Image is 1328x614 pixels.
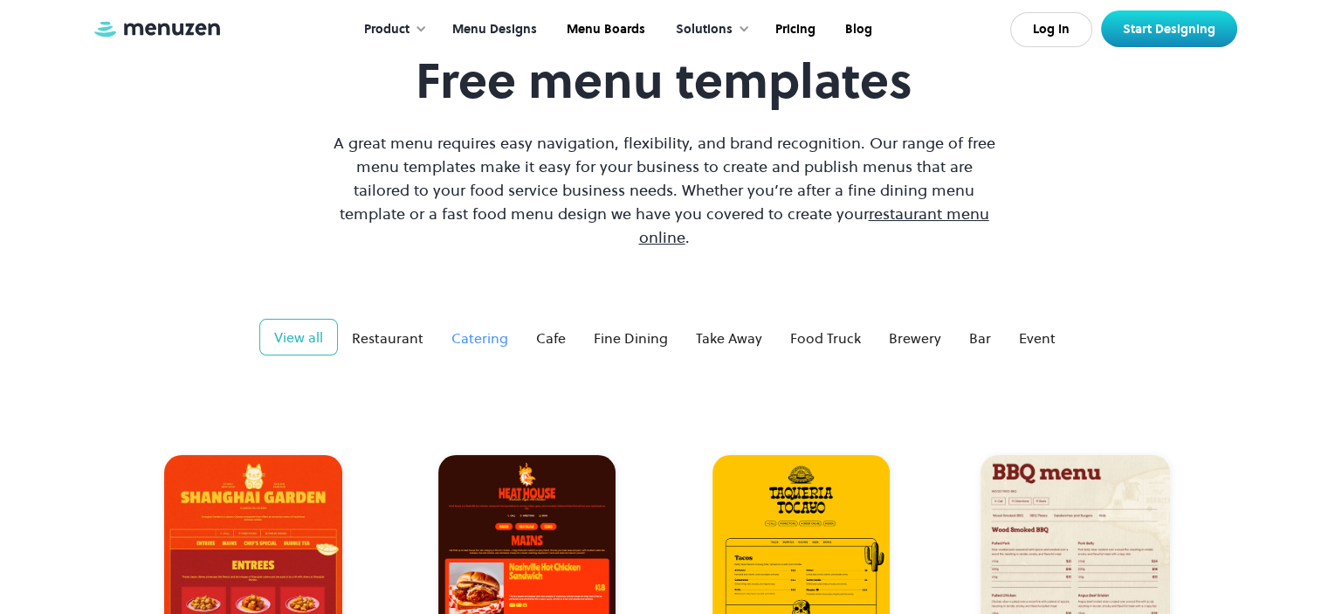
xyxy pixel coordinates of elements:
div: Product [364,20,409,39]
a: Blog [829,3,885,57]
div: Fine Dining [594,328,668,348]
h1: Free menu templates [329,52,1000,110]
div: Bar [969,328,991,348]
div: Event [1019,328,1056,348]
a: Start Designing [1101,10,1237,47]
div: Restaurant [352,328,423,348]
div: Product [347,3,436,57]
a: Menu Designs [436,3,550,57]
div: Take Away [696,328,762,348]
div: View all [274,327,323,348]
div: Food Truck [790,328,861,348]
div: Solutions [658,3,759,57]
div: Solutions [676,20,733,39]
div: Catering [451,328,508,348]
a: Menu Boards [550,3,658,57]
p: A great menu requires easy navigation, flexibility, and brand recognition. Our range of free menu... [329,131,1000,249]
div: Brewery [889,328,941,348]
a: Pricing [759,3,829,57]
div: Cafe [536,328,566,348]
a: Log In [1010,12,1092,47]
